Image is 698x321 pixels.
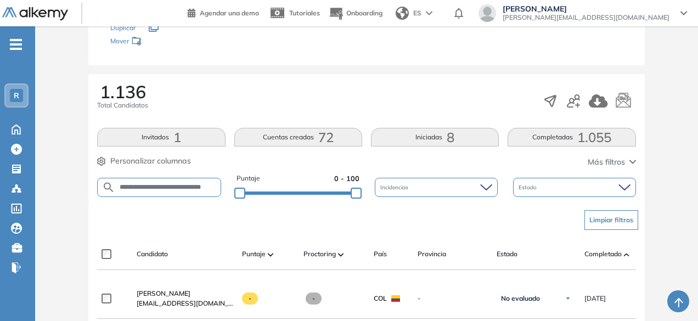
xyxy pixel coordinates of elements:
[396,7,409,20] img: world
[375,178,498,197] div: Incidencias
[100,83,146,100] span: 1.136
[391,295,400,302] img: COL
[426,11,432,15] img: arrow
[584,249,622,259] span: Completado
[110,24,136,32] span: Duplicar
[97,155,191,167] button: Personalizar columnas
[501,294,540,303] span: No evaluado
[418,249,446,259] span: Provincia
[137,249,168,259] span: Candidato
[242,249,266,259] span: Puntaje
[497,249,517,259] span: Estado
[137,289,233,299] a: [PERSON_NAME]
[97,128,225,147] button: Invitados1
[588,156,625,168] span: Más filtros
[584,210,638,230] button: Limpiar filtros
[306,292,322,305] span: -
[519,183,539,192] span: Estado
[10,43,22,46] i: -
[2,7,68,21] img: Logo
[413,8,421,18] span: ES
[374,249,387,259] span: País
[513,178,636,197] div: Estado
[110,32,220,52] div: Mover
[14,91,19,100] span: R
[624,253,629,256] img: [missing "en.ARROW_ALT" translation]
[508,128,635,147] button: Completadas1.055
[102,181,115,194] img: SEARCH_ALT
[268,253,273,256] img: [missing "en.ARROW_ALT" translation]
[200,9,259,17] span: Agendar una demo
[374,294,387,303] span: COL
[503,4,669,13] span: [PERSON_NAME]
[503,13,669,22] span: [PERSON_NAME][EMAIL_ADDRESS][DOMAIN_NAME]
[137,299,233,308] span: [EMAIL_ADDRESS][DOMAIN_NAME]
[234,128,362,147] button: Cuentas creadas72
[584,294,606,303] span: [DATE]
[237,173,260,184] span: Puntaje
[371,128,499,147] button: Iniciadas8
[97,100,148,110] span: Total Candidatos
[329,2,382,25] button: Onboarding
[110,155,191,167] span: Personalizar columnas
[289,9,320,17] span: Tutoriales
[346,9,382,17] span: Onboarding
[188,5,259,19] a: Agendar una demo
[137,289,190,297] span: [PERSON_NAME]
[380,183,410,192] span: Incidencias
[588,156,636,168] button: Más filtros
[242,292,258,305] span: -
[338,253,344,256] img: [missing "en.ARROW_ALT" translation]
[565,295,571,302] img: Ícono de flecha
[303,249,336,259] span: Proctoring
[334,173,359,184] span: 0 - 100
[418,294,488,303] span: -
